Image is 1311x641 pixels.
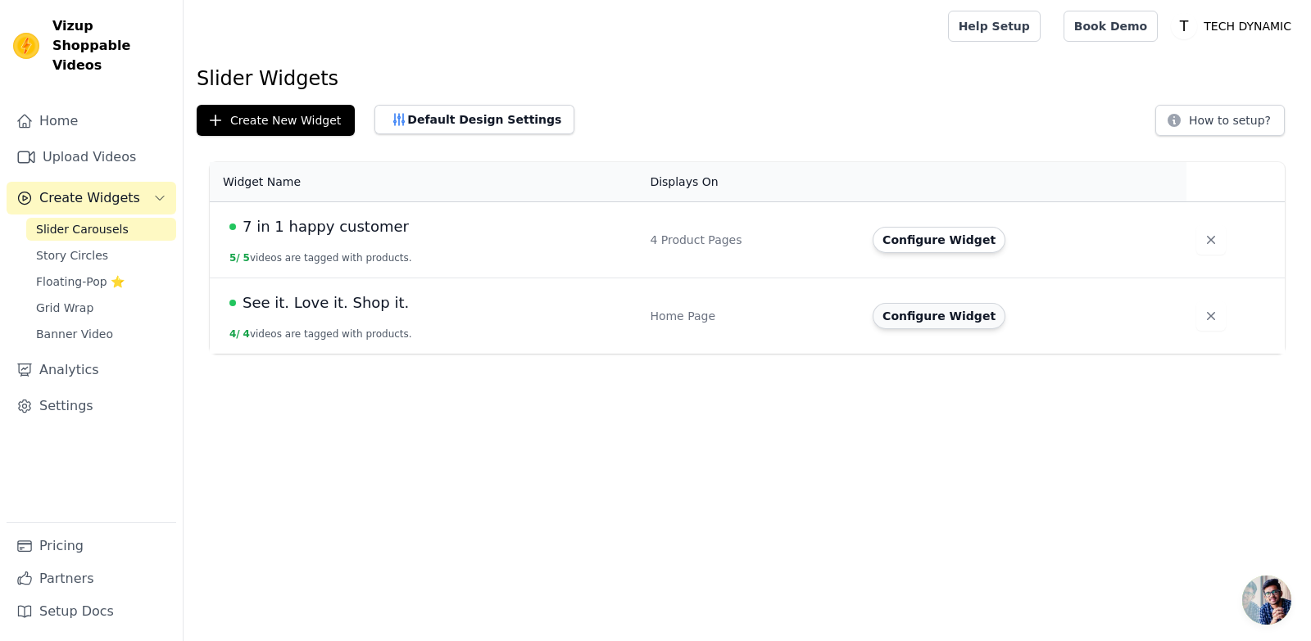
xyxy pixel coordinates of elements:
a: How to setup? [1155,116,1285,132]
a: Floating-Pop ⭐ [26,270,176,293]
a: Banner Video [26,323,176,345]
h1: Slider Widgets [197,65,1298,92]
span: Create Widgets [39,188,140,208]
button: Create Widgets [7,182,176,214]
button: 5/ 5videos are tagged with products. [229,251,412,264]
span: Live Published [229,223,236,230]
a: Upload Videos [7,141,176,174]
span: 4 [243,328,250,340]
div: 4 Product Pages [650,232,853,248]
button: How to setup? [1155,105,1285,136]
a: Book Demo [1064,11,1158,42]
button: Delete widget [1196,301,1226,331]
p: TECH DYNAMIC [1197,11,1298,41]
button: Default Design Settings [374,105,574,134]
img: Vizup [13,33,39,59]
a: Analytics [7,354,176,386]
button: 4/ 4videos are tagged with products. [229,327,412,341]
button: Configure Widget [873,227,1005,253]
button: Configure Widget [873,303,1005,329]
span: Floating-Pop ⭐ [36,273,125,290]
button: Create New Widget [197,105,355,136]
span: 5 [243,252,250,264]
text: T [1179,18,1189,34]
a: Setup Docs [7,595,176,628]
span: Banner Video [36,326,113,342]
span: Slider Carousels [36,221,129,237]
div: Open chat [1242,576,1291,625]
th: Widget Name [210,162,640,202]
span: Live Published [229,300,236,306]
span: Grid Wrap [36,300,93,316]
span: See it. Love it. Shop it. [243,291,409,314]
span: Story Circles [36,247,108,264]
a: Home [7,105,176,138]
a: Settings [7,390,176,422]
span: 7 in 1 happy customer [243,215,409,238]
a: Story Circles [26,244,176,267]
a: Grid Wrap [26,296,176,319]
span: 4 / [229,328,240,340]
a: Partners [7,562,176,595]
span: Vizup Shoppable Videos [52,16,170,75]
span: 5 / [229,252,240,264]
a: Help Setup [948,11,1041,42]
a: Slider Carousels [26,218,176,241]
a: Pricing [7,530,176,562]
button: Delete widget [1196,225,1226,255]
div: Home Page [650,308,853,324]
th: Displays On [640,162,863,202]
button: T TECH DYNAMIC [1171,11,1298,41]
